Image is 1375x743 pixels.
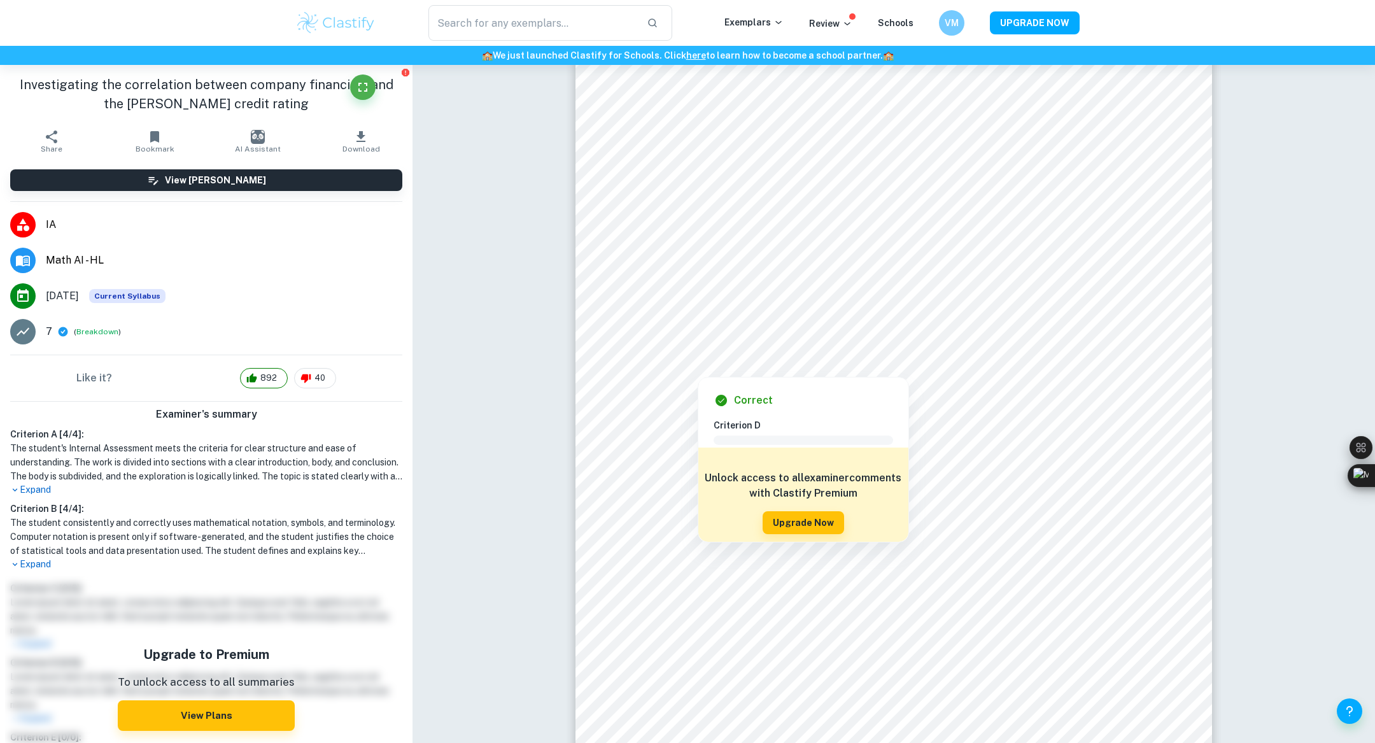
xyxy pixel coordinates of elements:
[235,145,281,153] span: AI Assistant
[939,10,964,36] button: VM
[428,5,637,41] input: Search for any exemplars...
[307,372,332,385] span: 40
[400,67,410,77] button: Report issue
[10,441,402,483] h1: The student's Internal Assessment meets the criteria for clear structure and ease of understandin...
[990,11,1080,34] button: UPGRADE NOW
[482,50,493,60] span: 🏫
[10,427,402,441] h6: Criterion A [ 4 / 4 ]:
[89,289,166,303] div: This exemplar is based on the current syllabus. Feel free to refer to it for inspiration/ideas wh...
[342,145,380,153] span: Download
[309,124,412,159] button: Download
[10,502,402,516] h6: Criterion B [ 4 / 4 ]:
[10,75,402,113] h1: Investigating the correlation between company financials and the [PERSON_NAME] credit rating
[10,483,402,497] p: Expand
[883,50,894,60] span: 🏫
[118,645,295,664] h5: Upgrade to Premium
[206,124,309,159] button: AI Assistant
[41,145,62,153] span: Share
[89,289,166,303] span: Current Syllabus
[724,15,784,29] p: Exemplars
[809,17,852,31] p: Review
[1337,698,1362,724] button: Help and Feedback
[251,130,265,144] img: AI Assistant
[165,173,266,187] h6: View [PERSON_NAME]
[46,253,402,268] span: Math AI - HL
[240,368,288,388] div: 892
[734,393,773,408] h6: Correct
[10,516,402,558] h1: The student consistently and correctly uses mathematical notation, symbols, and terminology. Comp...
[74,326,121,338] span: ( )
[350,74,376,100] button: Fullscreen
[294,368,336,388] div: 40
[118,674,295,691] p: To unlock access to all summaries
[686,50,706,60] a: here
[705,471,902,501] h6: Unlock access to all examiner comments with Clastify Premium
[76,326,118,337] button: Breakdown
[295,10,376,36] img: Clastify logo
[714,418,903,432] h6: Criterion D
[5,407,407,422] h6: Examiner's summary
[46,288,79,304] span: [DATE]
[10,558,402,571] p: Expand
[46,217,402,232] span: IA
[253,372,284,385] span: 892
[945,16,959,30] h6: VM
[118,700,295,731] button: View Plans
[76,371,112,386] h6: Like it?
[763,511,844,534] button: Upgrade Now
[103,124,206,159] button: Bookmark
[10,169,402,191] button: View [PERSON_NAME]
[878,18,913,28] a: Schools
[3,48,1372,62] h6: We just launched Clastify for Schools. Click to learn how to become a school partner.
[46,324,52,339] p: 7
[136,145,174,153] span: Bookmark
